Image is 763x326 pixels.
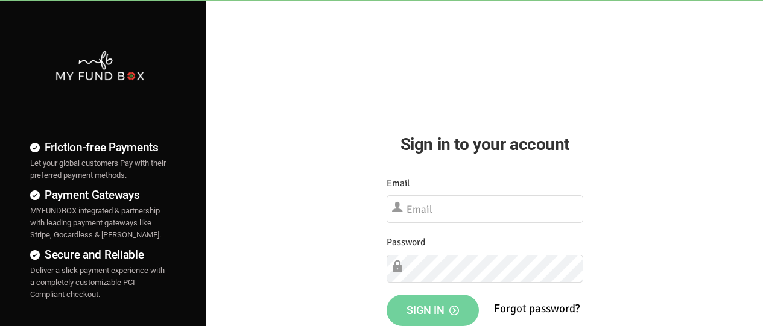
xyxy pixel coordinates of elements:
[407,304,459,316] span: Sign in
[30,186,169,204] h4: Payment Gateways
[30,158,166,180] span: Let your global customers Pay with their preferred payment methods.
[387,235,425,250] label: Password
[387,131,583,157] h2: Sign in to your account
[30,266,165,299] span: Deliver a slick payment experience with a completely customizable PCI-Compliant checkout.
[55,50,145,81] img: mfbwhite.png
[387,295,479,326] button: Sign in
[30,206,161,239] span: MYFUNDBOX integrated & partnership with leading payment gateways like Stripe, Gocardless & [PERSO...
[30,246,169,263] h4: Secure and Reliable
[494,301,580,316] a: Forgot password?
[387,195,583,223] input: Email
[387,176,410,191] label: Email
[30,139,169,156] h4: Friction-free Payments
